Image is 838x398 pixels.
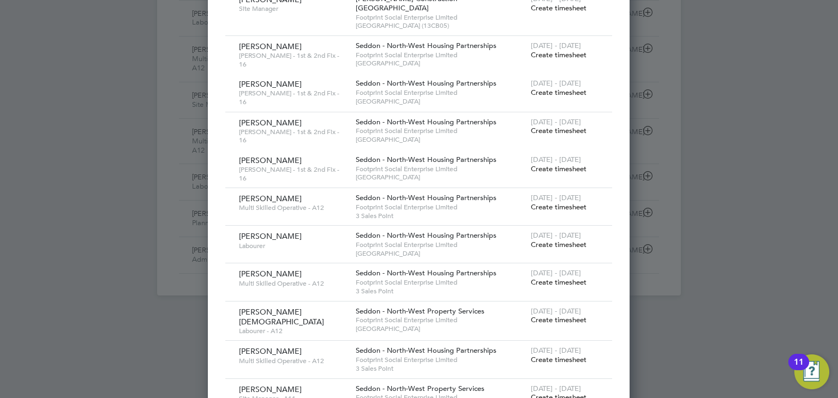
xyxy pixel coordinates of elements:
[239,51,348,68] span: [PERSON_NAME] - 1st & 2nd Fix - 16
[356,41,496,50] span: Seddon - North-West Housing Partnerships
[356,231,496,240] span: Seddon - North-West Housing Partnerships
[356,306,484,316] span: Seddon - North-West Property Services
[239,4,348,13] span: Site Manager
[239,89,348,106] span: [PERSON_NAME] - 1st & 2nd Fix - 16
[794,362,804,376] div: 11
[531,126,586,135] span: Create timesheet
[356,173,525,182] span: [GEOGRAPHIC_DATA]
[356,278,525,287] span: Footprint Social Enterprise Limited
[239,194,302,203] span: [PERSON_NAME]
[531,202,586,212] span: Create timesheet
[531,41,581,50] span: [DATE] - [DATE]
[531,79,581,88] span: [DATE] - [DATE]
[239,155,302,165] span: [PERSON_NAME]
[356,316,525,324] span: Footprint Social Enterprise Limited
[239,203,348,212] span: Multi Skilled Operative - A12
[356,126,525,135] span: Footprint Social Enterprise Limited
[239,346,302,356] span: [PERSON_NAME]
[531,240,586,249] span: Create timesheet
[356,155,496,164] span: Seddon - North-West Housing Partnerships
[794,354,829,389] button: Open Resource Center, 11 new notifications
[531,231,581,240] span: [DATE] - [DATE]
[531,88,586,97] span: Create timesheet
[356,287,525,296] span: 3 Sales Point
[531,278,586,287] span: Create timesheet
[356,79,496,88] span: Seddon - North-West Housing Partnerships
[356,384,484,393] span: Seddon - North-West Property Services
[239,165,348,182] span: [PERSON_NAME] - 1st & 2nd Fix - 16
[356,240,525,249] span: Footprint Social Enterprise Limited
[239,231,302,241] span: [PERSON_NAME]
[531,355,586,364] span: Create timesheet
[356,249,525,258] span: [GEOGRAPHIC_DATA]
[356,165,525,173] span: Footprint Social Enterprise Limited
[239,41,302,51] span: [PERSON_NAME]
[531,384,581,393] span: [DATE] - [DATE]
[531,268,581,278] span: [DATE] - [DATE]
[531,193,581,202] span: [DATE] - [DATE]
[531,315,586,324] span: Create timesheet
[356,324,525,333] span: [GEOGRAPHIC_DATA]
[531,117,581,126] span: [DATE] - [DATE]
[239,269,302,279] span: [PERSON_NAME]
[239,327,348,335] span: Labourer - A12
[356,97,525,106] span: [GEOGRAPHIC_DATA]
[531,346,581,355] span: [DATE] - [DATE]
[239,242,348,250] span: Labourer
[531,3,586,13] span: Create timesheet
[356,51,525,59] span: Footprint Social Enterprise Limited
[239,128,348,144] span: [PERSON_NAME] - 1st & 2nd Fix - 16
[239,357,348,365] span: Multi Skilled Operative - A12
[356,135,525,144] span: [GEOGRAPHIC_DATA]
[356,355,525,364] span: Footprint Social Enterprise Limited
[356,88,525,97] span: Footprint Social Enterprise Limited
[356,346,496,355] span: Seddon - North-West Housing Partnerships
[531,50,586,59] span: Create timesheet
[239,279,348,288] span: Multi Skilled Operative - A12
[356,193,496,202] span: Seddon - North-West Housing Partnerships
[239,79,302,89] span: [PERSON_NAME]
[356,268,496,278] span: Seddon - North-West Housing Partnerships
[239,384,302,394] span: [PERSON_NAME]
[356,117,496,126] span: Seddon - North-West Housing Partnerships
[239,307,324,327] span: [PERSON_NAME][DEMOGRAPHIC_DATA]
[356,203,525,212] span: Footprint Social Enterprise Limited
[531,155,581,164] span: [DATE] - [DATE]
[239,118,302,128] span: [PERSON_NAME]
[356,212,525,220] span: 3 Sales Point
[356,364,525,373] span: 3 Sales Point
[356,21,525,30] span: [GEOGRAPHIC_DATA] (13CB05)
[531,164,586,173] span: Create timesheet
[356,13,525,22] span: Footprint Social Enterprise Limited
[531,306,581,316] span: [DATE] - [DATE]
[356,59,525,68] span: [GEOGRAPHIC_DATA]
